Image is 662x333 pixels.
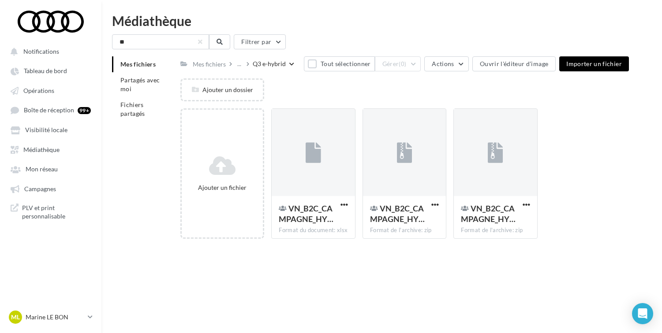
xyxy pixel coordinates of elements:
div: Format du document: xlsx [279,226,348,234]
button: Tout sélectionner [304,56,374,71]
div: Format de l'archive: zip [370,226,439,234]
div: Médiathèque [112,14,651,27]
span: Boîte de réception [24,107,74,114]
span: ML [11,313,20,322]
div: Ajouter un fichier [185,183,260,192]
a: Mon réseau [5,161,96,177]
button: Notifications [5,43,93,59]
span: VN_B2C_CAMPAGNE_HYBRIDE_RECHARGEABLE_WORDINGS_SOME_Q3_e-hybrid [279,203,333,224]
button: Gérer(0) [375,56,421,71]
div: Mes fichiers [193,60,226,69]
span: Opérations [23,87,54,94]
span: (0) [399,60,406,67]
div: Open Intercom Messenger [632,303,653,324]
span: Partagés avec moi [120,76,160,92]
span: VN_B2C_CAMPAGNE_HYBRIDE_RECHARGEABLE_Q3_e-hybrid_PL_1080x1920 [461,203,516,224]
button: Filtrer par [234,34,286,49]
div: Ajouter un dossier [182,85,263,94]
span: PLV et print personnalisable [22,203,91,221]
span: Campagnes [24,185,56,192]
button: Actions [424,56,468,71]
span: Notifications [23,48,59,55]
a: ML Marine LE BON [7,309,94,326]
a: Médiathèque [5,141,96,157]
span: Visibilité locale [25,126,67,134]
span: VN_B2C_CAMPAGNE_HYBRIDE_RECHARGEABLE_Q3_e-hybrid_PL_1080x1080 [370,203,425,224]
div: Format de l'archive: zip [461,226,530,234]
span: Actions [432,60,454,67]
span: Importer un fichier [566,60,622,67]
span: Mes fichiers [120,60,156,68]
div: Q3 e-hybrid [253,59,286,68]
a: Visibilité locale [5,122,96,137]
div: ... [236,58,243,70]
span: Médiathèque [23,146,60,153]
span: Mon réseau [26,166,58,173]
span: Fichiers partagés [120,101,145,117]
a: Opérations [5,82,96,98]
span: Tableau de bord [24,67,67,75]
button: Ouvrir l'éditeur d'image [472,56,556,71]
p: Marine LE BON [26,313,84,322]
a: PLV et print personnalisable [5,200,96,224]
a: Boîte de réception 99+ [5,102,96,118]
div: 99+ [78,107,91,114]
a: Campagnes [5,181,96,196]
a: Tableau de bord [5,63,96,78]
button: Importer un fichier [559,56,629,71]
